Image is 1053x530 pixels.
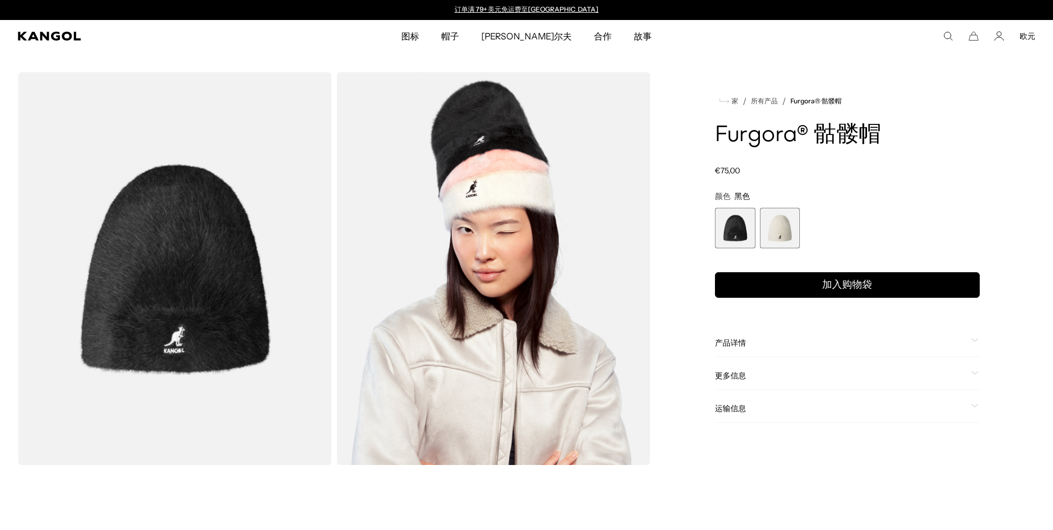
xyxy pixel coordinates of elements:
span: [PERSON_NAME]尔夫 [481,20,571,52]
a: 故事 [623,20,663,52]
span: 产品详情 [715,338,966,348]
a: 家 [719,96,738,106]
a: 帽子 [430,20,470,52]
slideshow-component: 公告栏 [412,6,641,14]
span: 加入购物袋 [822,277,872,292]
span: 合作 [594,20,612,52]
span: 运输信息 [715,403,966,413]
a: 帐户 [994,31,1004,41]
span: 更多信息 [715,371,966,381]
span: 故事 [634,20,652,52]
li: / [738,94,747,108]
a: 合作 [583,20,623,52]
a: Furgora® 骷髅帽 [790,97,842,105]
img: 颜色-黑色 [18,72,332,465]
span: 家 [729,97,738,105]
button: 车 [969,31,979,41]
button: 欧元 [1020,31,1035,41]
nav: 面包屑 [715,94,980,108]
span: 颜色 [715,191,730,201]
a: 订单满 79+ 美元免运费至[GEOGRAPHIC_DATA] [455,5,599,13]
summary: 在这里搜索 [943,31,953,41]
button: 加入购物袋 [715,272,980,298]
li: / [778,94,786,108]
label: Black [715,208,755,248]
span: €75,00 [715,166,740,176]
h1: Furgora® 骷髅帽 [715,123,980,148]
a: 坎戈尔 [18,32,266,41]
product-gallery: 图库查看器 [18,72,651,465]
span: 图标 [401,20,419,52]
div: 第 1 个，共 2 个 [412,6,641,14]
a: 图标 [390,20,430,52]
span: 黑色 [734,191,750,201]
div: 公告 [412,6,641,14]
a: [PERSON_NAME]尔夫 [470,20,582,52]
div: 第 1 个，共 2 个 [715,208,755,248]
a: 所有产品 [751,97,778,105]
div: 第 2 页，共 2 页 [760,208,800,248]
span: 帽子 [441,20,459,52]
label: Cream [760,208,800,248]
